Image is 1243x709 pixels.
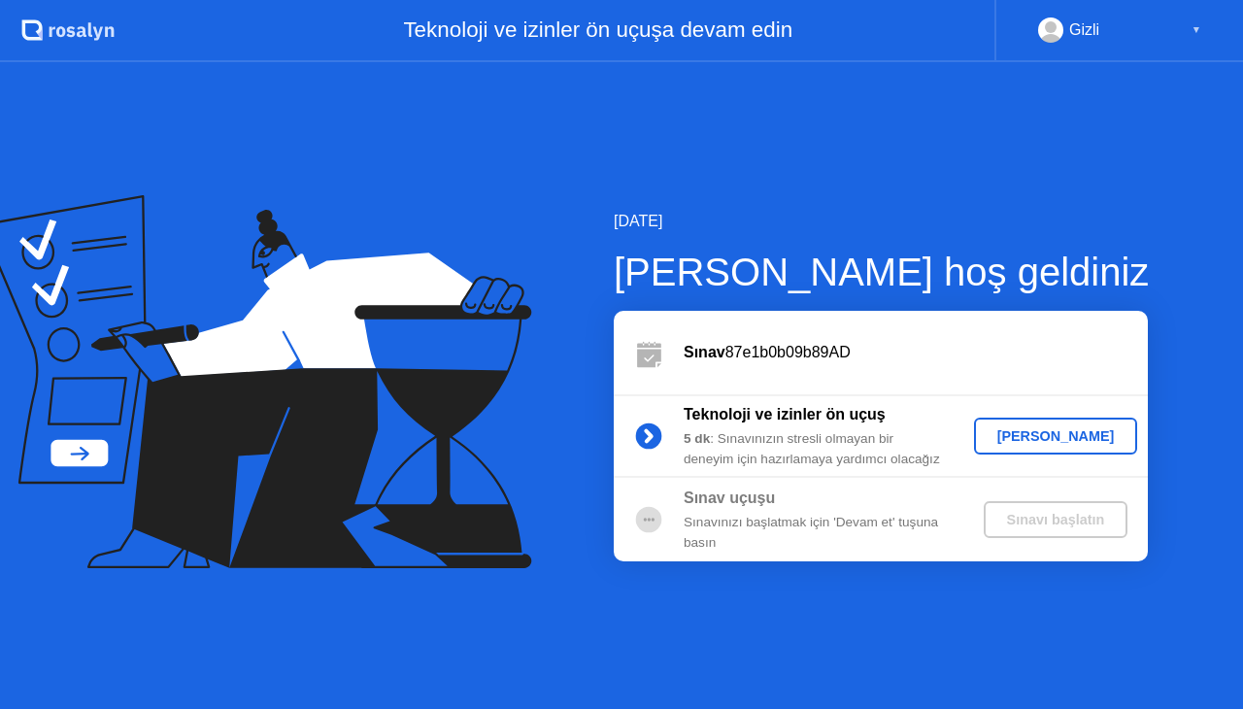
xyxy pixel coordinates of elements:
[614,210,1149,233] div: [DATE]
[984,501,1128,538] button: Sınavı başlatın
[1069,17,1099,43] div: Gizli
[1192,17,1201,43] div: ▼
[684,344,725,360] b: Sınav
[614,243,1149,301] div: [PERSON_NAME] hoş geldiniz
[684,513,963,553] div: Sınavınızı başlatmak için 'Devam et' tuşuna basın
[982,428,1130,444] div: [PERSON_NAME]
[684,431,710,446] b: 5 dk
[684,429,963,469] div: : Sınavınızın stresli olmayan bir deneyim için hazırlamaya yardımcı olacağız
[991,512,1121,527] div: Sınavı başlatın
[974,418,1138,455] button: [PERSON_NAME]
[684,406,886,422] b: Teknoloji ve izinler ön uçuş
[684,341,1148,364] div: 87e1b0b09b89AD
[684,490,775,506] b: Sınav uçuşu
